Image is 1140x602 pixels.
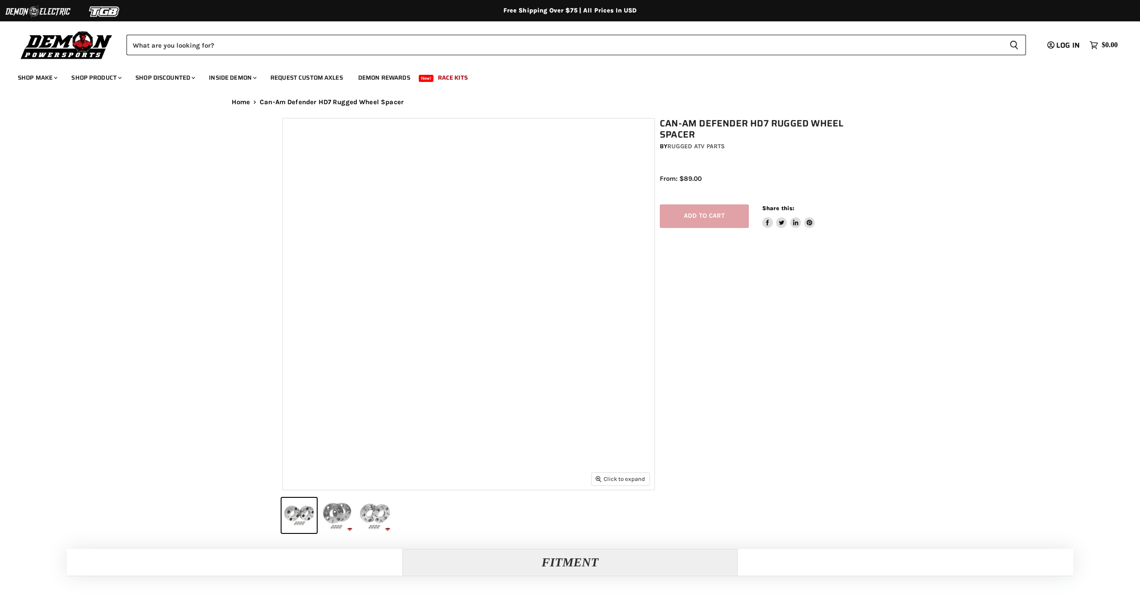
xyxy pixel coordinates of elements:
button: Can-Am Defender HD7 Rugged Wheel Spacer thumbnail [282,498,317,533]
button: Click to expand [592,473,650,485]
button: Search [1002,35,1026,55]
span: Can-Am Defender HD7 Rugged Wheel Spacer [260,98,404,106]
div: by [660,142,863,151]
input: Search [127,35,1002,55]
span: Log in [1056,40,1080,51]
span: $0.00 [1102,41,1118,49]
a: Demon Rewards [351,69,417,87]
a: Rugged ATV Parts [667,142,725,150]
a: Inside Demon [202,69,262,87]
nav: Breadcrumbs [214,98,927,106]
button: Can-Am Defender HD7 Rugged Wheel Spacer thumbnail [357,498,392,533]
form: Product [127,35,1026,55]
aside: Share this: [762,204,815,228]
span: Share this: [762,205,794,212]
button: Can-Am Defender HD7 Rugged Wheel Spacer thumbnail [319,498,355,533]
a: Shop Make [11,69,63,87]
a: Home [232,98,250,106]
a: Shop Product [65,69,127,87]
img: Demon Electric Logo 2 [4,3,71,20]
a: Shop Discounted [129,69,200,87]
ul: Main menu [11,65,1115,87]
span: From: $89.00 [660,175,702,183]
a: Log in [1043,41,1085,49]
img: Demon Powersports [18,29,115,61]
span: New! [419,75,434,82]
span: Click to expand [596,476,645,482]
h1: Can-Am Defender HD7 Rugged Wheel Spacer [660,118,863,140]
a: $0.00 [1085,39,1122,52]
a: Race Kits [431,69,474,87]
a: Request Custom Axles [264,69,350,87]
button: Fitment [402,549,738,576]
img: TGB Logo 2 [71,3,138,20]
div: Free Shipping Over $75 | All Prices In USD [214,7,927,15]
